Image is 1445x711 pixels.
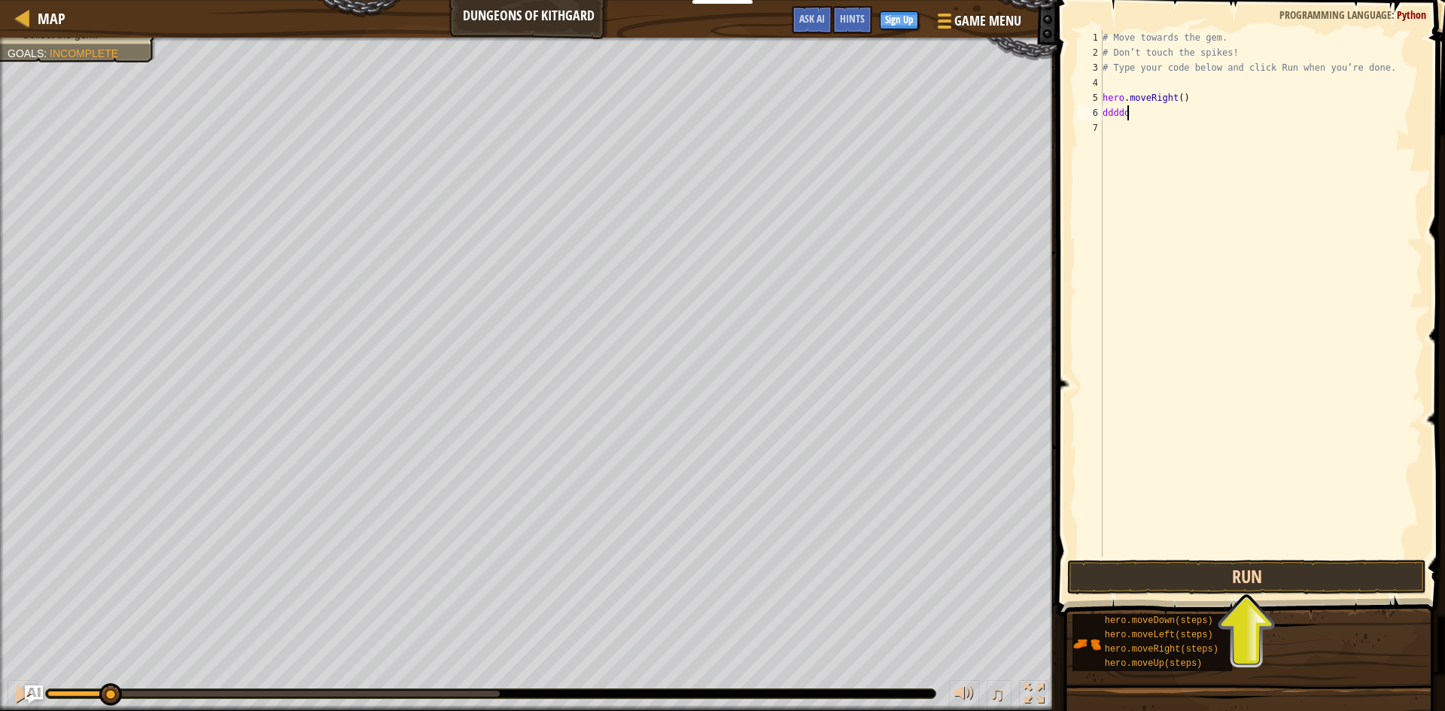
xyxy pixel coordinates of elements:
span: Ask AI [799,11,825,26]
span: Incomplete [50,47,118,59]
img: portrait.png [1072,630,1101,658]
span: Programming language [1279,8,1392,22]
div: 5 [1078,90,1103,105]
button: Sign Up [880,11,918,29]
button: Game Menu [926,6,1030,41]
span: Hints [840,11,865,26]
span: : [44,47,50,59]
span: ♫ [990,682,1005,705]
div: 4 [1078,75,1103,90]
button: Adjust volume [949,680,979,711]
a: Map [30,8,65,29]
span: Map [38,8,65,29]
span: Python [1397,8,1426,22]
span: hero.moveDown(steps) [1105,615,1213,626]
span: Goals [8,47,44,59]
button: Toggle fullscreen [1019,680,1049,711]
span: Game Menu [954,11,1021,31]
span: hero.moveLeft(steps) [1105,630,1213,640]
div: 2 [1078,45,1103,60]
button: Ask AI [25,685,43,703]
div: 7 [1078,120,1103,135]
button: Ctrl + P: Pause [8,680,38,711]
div: 3 [1078,60,1103,75]
div: 1 [1078,30,1103,45]
button: Ask AI [792,6,832,34]
span: hero.moveUp(steps) [1105,658,1203,669]
span: hero.moveRight(steps) [1105,644,1218,655]
button: Run [1067,560,1426,594]
span: : [1392,8,1397,22]
div: 6 [1078,105,1103,120]
button: ♫ [987,680,1012,711]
